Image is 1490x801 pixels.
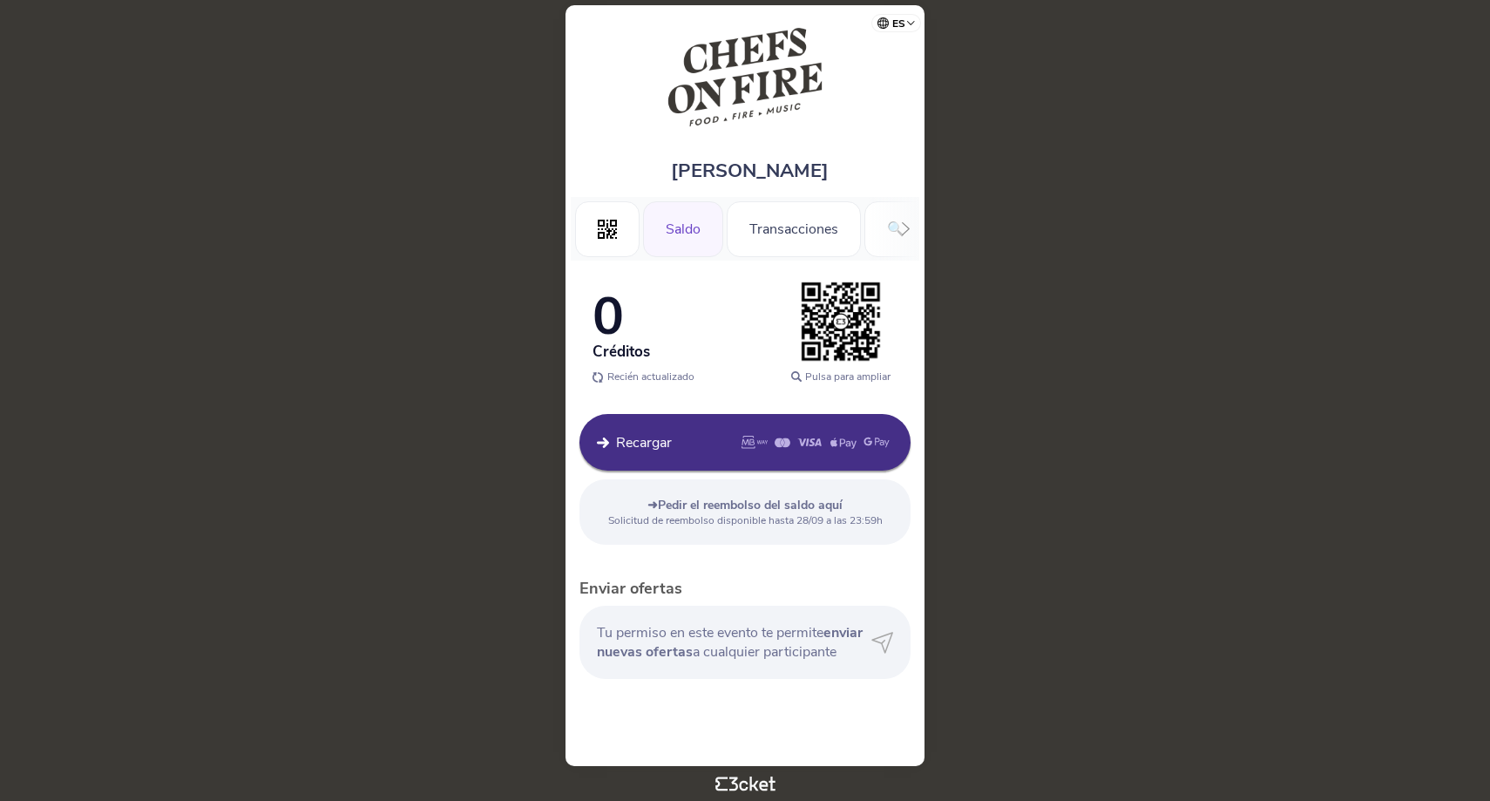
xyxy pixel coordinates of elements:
img: transparent_placeholder.3f4e7402.png [797,278,884,365]
p: ➜ [593,497,897,513]
a: Saldo [643,218,723,237]
p: Solicitud de reembolso disponible hasta 28/09 a las 23:59h [593,513,897,527]
span: [PERSON_NAME] [671,158,829,184]
span: Recargar [616,433,672,452]
span: Pulsa para ampliar [805,370,891,384]
span: 0 [593,281,624,352]
div: Saldo [643,201,723,257]
span: Recién actualizado [607,370,694,384]
span: Tu permiso en este evento te permite a cualquier participante [597,623,871,662]
h3: Enviar ofertas [579,580,911,597]
a: 🔍 [864,218,927,237]
div: 🔍 [864,201,927,257]
b: enviar nuevas ofertas [597,623,863,662]
div: Transacciones [727,201,861,257]
img: Chefs on Fire Cascais 2025 [667,23,824,132]
span: Pedir el reembolso del saldo aquí [658,497,843,513]
a: Transacciones [727,218,861,237]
